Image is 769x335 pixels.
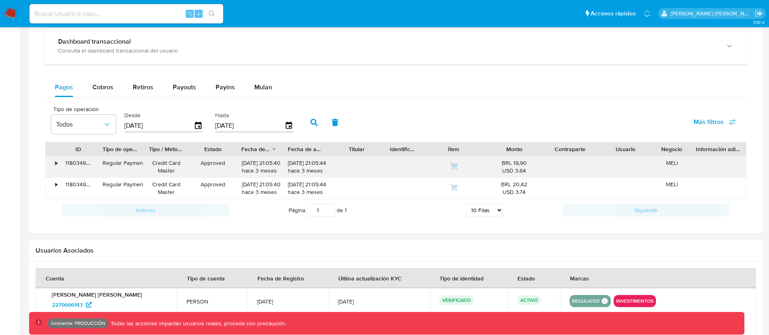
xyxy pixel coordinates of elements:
p: Ambiente: PRODUCCIÓN [51,322,105,325]
span: ⌥ [186,10,193,17]
span: Accesos rápidos [591,9,636,18]
a: Salir [754,9,763,18]
p: Todas las acciones impactan usuarios reales, proceda con precaución. [109,320,286,327]
p: victor.david@mercadolibre.com.co [671,10,752,17]
input: Buscar usuario o caso... [29,8,223,19]
h2: Usuarios Asociados [36,247,756,255]
span: s [197,10,200,17]
span: 3.161.2 [753,19,765,25]
a: Notificaciones [644,10,651,17]
button: search-icon [203,8,220,19]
